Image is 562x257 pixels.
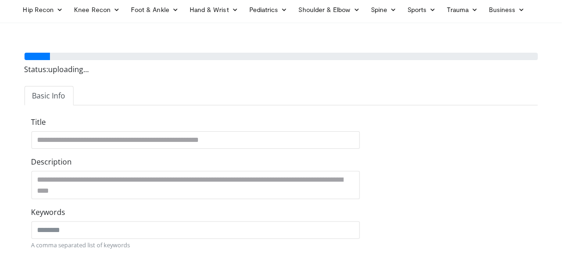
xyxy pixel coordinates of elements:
[442,0,484,19] a: Trauma
[25,64,538,75] div: Status:
[365,0,402,19] a: Spine
[31,207,66,218] label: Keywords
[31,241,360,250] small: A comma separated list of keywords
[402,0,442,19] a: Sports
[31,156,72,167] label: Description
[293,0,365,19] a: Shoulder & Elbow
[483,0,531,19] a: Business
[68,0,125,19] a: Knee Recon
[184,0,244,19] a: Hand & Wrist
[244,0,293,19] a: Pediatrics
[25,86,74,105] a: Basic Info
[31,116,46,128] label: Title
[49,64,89,74] span: uploading...
[125,0,184,19] a: Foot & Ankle
[18,0,69,19] a: Hip Recon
